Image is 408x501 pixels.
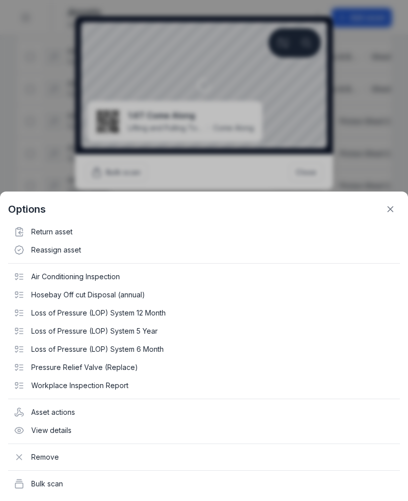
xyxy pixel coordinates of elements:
[8,377,400,395] div: Workplace Inspection Report
[8,322,400,340] div: Loss of Pressure (LOP) System 5 Year
[8,241,400,259] div: Reassign asset
[8,202,46,216] strong: Options
[8,475,400,493] div: Bulk scan
[8,340,400,358] div: Loss of Pressure (LOP) System 6 Month
[8,448,400,466] div: Remove
[8,268,400,286] div: Air Conditioning Inspection
[8,421,400,440] div: View details
[8,403,400,421] div: Asset actions
[8,358,400,377] div: Pressure Relief Valve (Replace)
[8,286,400,304] div: Hosebay Off cut Disposal (annual)
[8,223,400,241] div: Return asset
[8,304,400,322] div: Loss of Pressure (LOP) System 12 Month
